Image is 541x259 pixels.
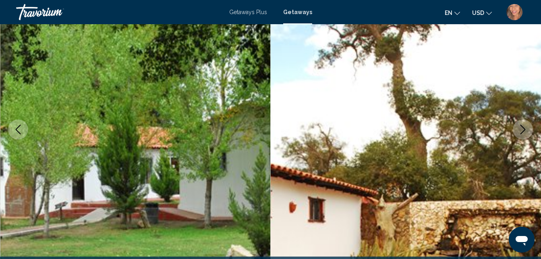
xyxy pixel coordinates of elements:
span: USD [472,10,484,16]
button: User Menu [504,4,525,21]
a: Getaways Plus [229,9,267,15]
button: Next image [513,119,533,140]
button: Change currency [472,7,492,19]
a: Travorium [16,4,221,20]
span: en [445,10,452,16]
button: Change language [445,7,460,19]
button: Previous image [8,119,28,140]
iframe: Button to launch messaging window [509,227,535,253]
img: Z [506,4,522,20]
a: Getaways [283,9,312,15]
